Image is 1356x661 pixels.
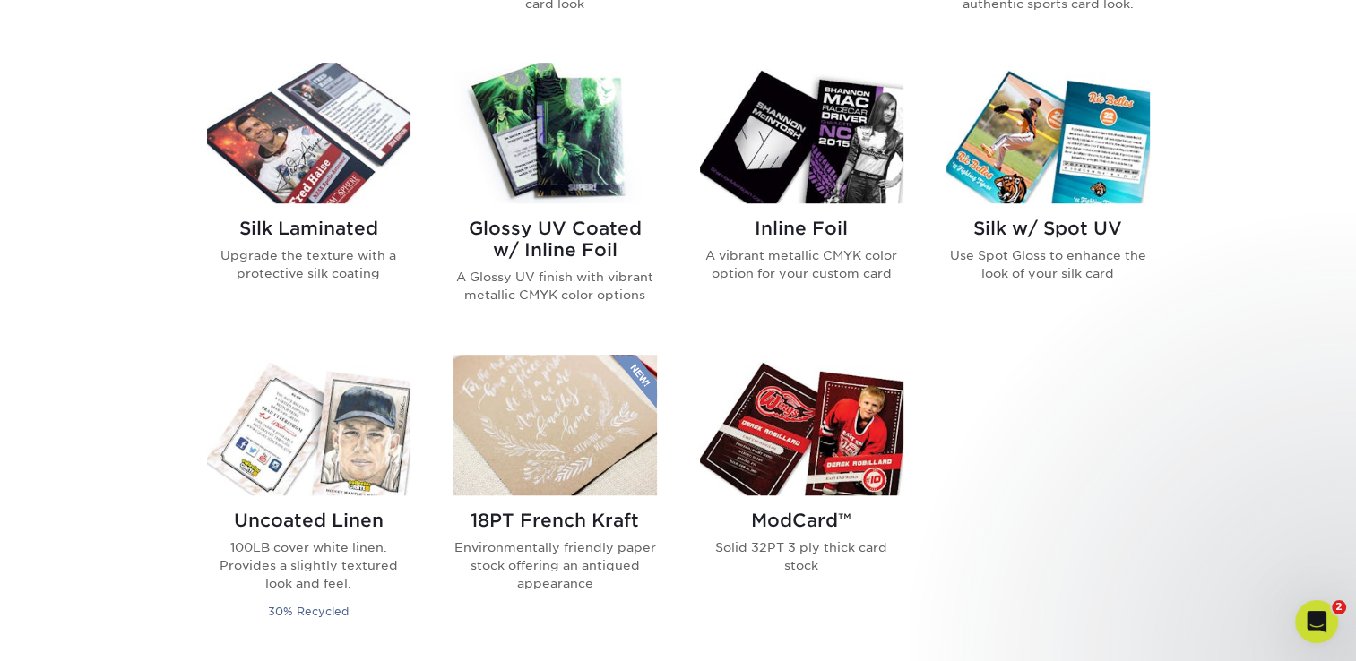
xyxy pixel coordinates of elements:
[946,63,1150,333] a: Silk w/ Spot UV Trading Cards Silk w/ Spot UV Use Spot Gloss to enhance the look of your silk card
[946,246,1150,283] p: Use Spot Gloss to enhance the look of your silk card
[268,605,349,618] small: 30% Recycled
[453,268,657,305] p: A Glossy UV finish with vibrant metallic CMYK color options
[700,246,903,283] p: A vibrant metallic CMYK color option for your custom card
[1332,600,1346,614] span: 2
[453,355,657,495] img: 18PT French Kraft Trading Cards
[700,355,903,643] a: ModCard™ Trading Cards ModCard™ Solid 32PT 3 ply thick card stock
[207,538,410,593] p: 100LB cover white linen. Provides a slightly textured look and feel.
[207,218,410,239] h2: Silk Laminated
[453,538,657,593] p: Environmentally friendly paper stock offering an antiqued appearance
[453,63,657,333] a: Glossy UV Coated w/ Inline Foil Trading Cards Glossy UV Coated w/ Inline Foil A Glossy UV finish ...
[1295,600,1338,643] iframe: Intercom live chat
[453,510,657,531] h2: 18PT French Kraft
[700,355,903,495] img: ModCard™ Trading Cards
[207,246,410,283] p: Upgrade the texture with a protective silk coating
[453,218,657,261] h2: Glossy UV Coated w/ Inline Foil
[946,218,1150,239] h2: Silk w/ Spot UV
[4,606,152,655] iframe: Google Customer Reviews
[453,63,657,203] img: Glossy UV Coated w/ Inline Foil Trading Cards
[700,63,903,203] img: Inline Foil Trading Cards
[207,63,410,333] a: Silk Laminated Trading Cards Silk Laminated Upgrade the texture with a protective silk coating
[700,218,903,239] h2: Inline Foil
[700,63,903,333] a: Inline Foil Trading Cards Inline Foil A vibrant metallic CMYK color option for your custom card
[207,510,410,531] h2: Uncoated Linen
[700,538,903,575] p: Solid 32PT 3 ply thick card stock
[946,63,1150,203] img: Silk w/ Spot UV Trading Cards
[453,355,657,643] a: 18PT French Kraft Trading Cards 18PT French Kraft Environmentally friendly paper stock offering a...
[700,510,903,531] h2: ModCard™
[207,355,410,643] a: Uncoated Linen Trading Cards Uncoated Linen 100LB cover white linen. Provides a slightly textured...
[207,355,410,495] img: Uncoated Linen Trading Cards
[207,63,410,203] img: Silk Laminated Trading Cards
[612,355,657,408] img: New Product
